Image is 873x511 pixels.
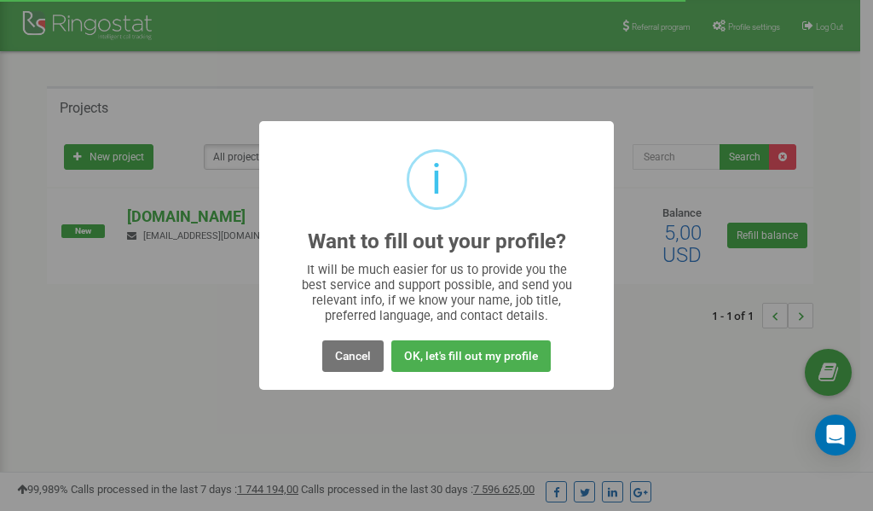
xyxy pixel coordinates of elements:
[815,415,856,456] div: Open Intercom Messenger
[322,340,384,372] button: Cancel
[308,230,566,253] h2: Want to fill out your profile?
[431,152,442,207] div: i
[293,262,581,323] div: It will be much easier for us to provide you the best service and support possible, and send you ...
[391,340,551,372] button: OK, let's fill out my profile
